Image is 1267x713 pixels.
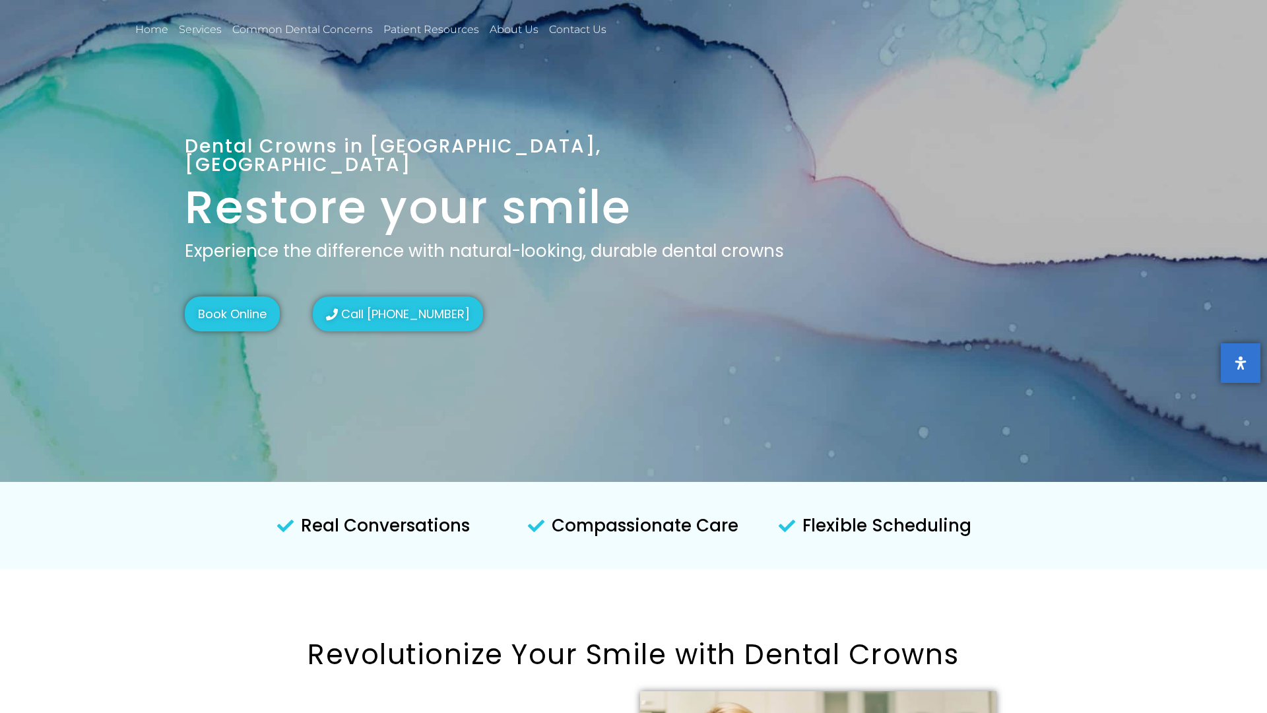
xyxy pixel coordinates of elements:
button: Open Accessibility Panel [1221,343,1260,383]
p: Experience the difference with natural-looking, durable dental crowns [185,240,1082,261]
a: Home [133,15,170,45]
h2: Revolutionize Your Smile with Dental Crowns [264,638,1003,671]
a: Call [PHONE_NUMBER] [313,296,483,331]
a: Contact Us [547,15,608,45]
span: Call [PHONE_NUMBER] [341,306,470,322]
span: Flexible Scheduling [799,515,971,536]
span: Real Conversations [298,515,470,536]
h2: Restore your smile [185,180,705,235]
h1: Dental Crowns in [GEOGRAPHIC_DATA], [GEOGRAPHIC_DATA] [185,137,705,174]
a: Services [177,15,224,45]
a: Patient Resources [381,15,481,45]
nav: Menu [133,15,872,45]
a: About Us [488,15,540,45]
span: Book Online [198,306,267,322]
span: Compassionate Care [548,515,738,536]
a: Book Online [185,296,280,331]
a: Common Dental Concerns [230,15,375,45]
